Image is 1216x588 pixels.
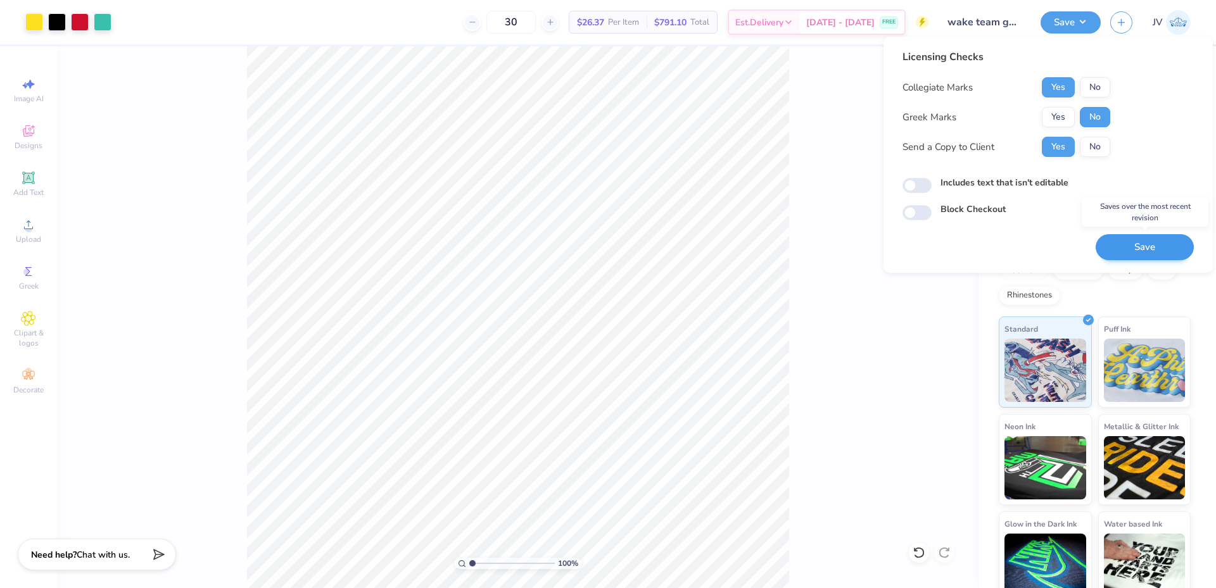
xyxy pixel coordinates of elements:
span: Water based Ink [1104,517,1162,530]
span: Metallic & Glitter Ink [1104,420,1179,433]
span: Clipart & logos [6,328,51,348]
span: Est. Delivery [735,16,783,29]
div: Saves over the most recent revision [1082,197,1208,227]
span: Image AI [14,94,44,104]
span: $791.10 [654,16,687,29]
button: Yes [1042,107,1075,127]
input: Untitled Design [938,9,1031,35]
img: Jo Vincent [1166,10,1191,35]
div: Rhinestones [999,286,1060,305]
label: Block Checkout [940,203,1006,216]
span: FREE [882,18,896,27]
span: Standard [1004,322,1038,335]
button: Yes [1042,137,1075,157]
span: Add Text [13,187,44,197]
span: Puff Ink [1104,322,1130,335]
span: Glow in the Dark Ink [1004,517,1077,530]
span: Upload [16,234,41,244]
span: $26.37 [577,16,604,29]
span: Greek [19,281,39,291]
span: Total [690,16,709,29]
img: Standard [1004,339,1086,402]
button: No [1080,77,1110,97]
div: Send a Copy to Client [902,140,994,154]
img: Puff Ink [1104,339,1186,402]
div: Greek Marks [902,110,956,125]
strong: Need help? [31,549,77,561]
span: Designs [15,141,42,151]
a: JV [1153,10,1191,35]
div: Collegiate Marks [902,80,973,95]
span: 100 % [558,558,578,569]
button: No [1080,107,1110,127]
button: Save [1041,11,1101,34]
img: Metallic & Glitter Ink [1104,436,1186,499]
input: – – [486,11,536,34]
img: Neon Ink [1004,436,1086,499]
div: Licensing Checks [902,49,1110,65]
span: Chat with us. [77,549,130,561]
button: Yes [1042,77,1075,97]
button: Save [1096,234,1194,260]
button: No [1080,137,1110,157]
span: [DATE] - [DATE] [806,16,875,29]
span: JV [1153,15,1163,30]
span: Neon Ink [1004,420,1035,433]
label: Includes text that isn't editable [940,176,1068,189]
span: Decorate [13,385,44,395]
span: Per Item [608,16,639,29]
